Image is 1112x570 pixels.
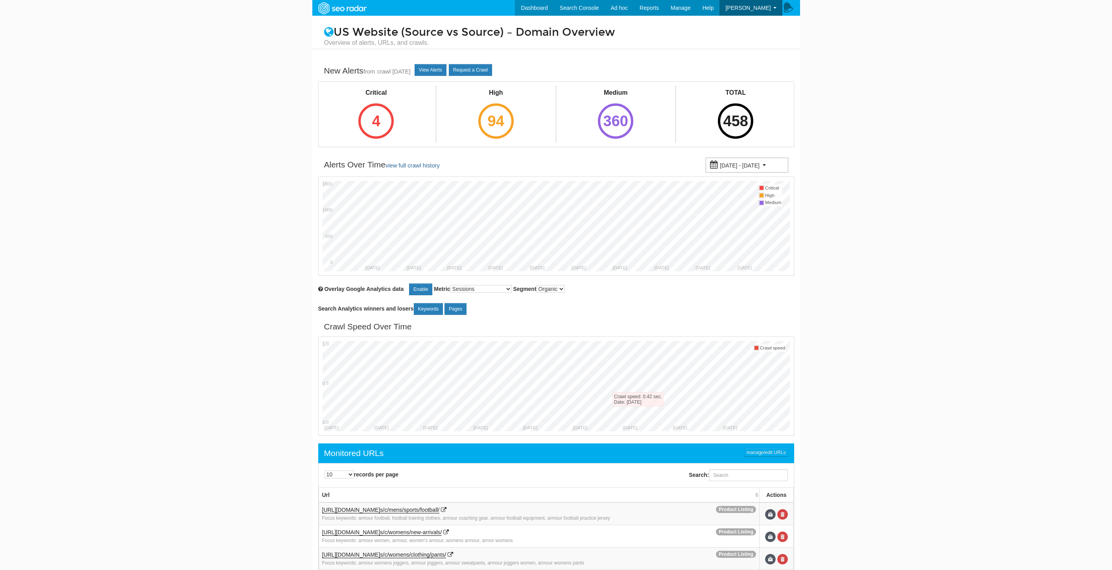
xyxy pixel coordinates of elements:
span: [PERSON_NAME] [725,5,771,11]
a: Request a Crawl [449,64,492,76]
a: Keywords [414,303,443,315]
small: Overview of alerts, URLs, and crawls. [324,39,788,47]
a: Enable [409,283,432,295]
input: Search: [709,469,788,481]
div: 458 [718,103,753,139]
label: Search: [689,469,787,481]
a: Pages [444,303,467,315]
span: Overlay chart with Google Analytics data [324,286,404,292]
span: Product Listing [716,528,756,535]
div: New Alerts [324,65,411,77]
select: records per page [325,471,354,478]
span: s/c/womens/new-arrivals/ [380,529,442,535]
div: 4 [358,103,394,139]
span: Product Listing [716,506,756,513]
span: Ad hoc [610,5,628,11]
span: [URL][DOMAIN_NAME] [322,507,380,513]
td: High [765,192,782,199]
a: [URL][DOMAIN_NAME]s/c/womens/clothing/pants/ [322,552,446,558]
span: s/c/mens/sports/football/ [380,507,439,513]
span: Search Console [560,5,599,11]
img: SEORadar [315,1,369,15]
span: Manage [671,5,691,11]
div: Crawl speed: 0.42 sec. Date: [DATE] [612,392,664,406]
span: [URL][DOMAIN_NAME] [322,552,380,558]
label: Segment [513,285,564,293]
a: Delete URL [777,554,788,564]
th: Url: activate to sort column ascending [319,488,760,503]
small: from [363,68,375,75]
a: manage/edit URLs [744,448,788,457]
a: view full crawl history [385,162,440,169]
span: Product Listing [716,551,756,558]
th: Actions [760,488,793,503]
a: View Alerts [415,64,446,76]
span: Update URL [765,554,776,564]
small: Focus keywords: armour womens joggers, armour joggers, armour sweatpants, armour joggers women, a... [322,560,585,566]
div: Crawl Speed Over Time [324,321,412,333]
div: Alerts Over Time [324,159,440,171]
div: TOTAL [711,88,760,97]
select: Segment [537,285,565,293]
label: Metric [434,285,511,293]
td: Critical [765,184,782,192]
small: [DATE] - [DATE] [720,162,760,169]
div: 360 [598,103,633,139]
div: High [471,88,521,97]
label: Search Analytics winners and losers [318,303,467,315]
a: [URL][DOMAIN_NAME]s/c/womens/new-arrivals/ [322,529,442,536]
span: Reports [640,5,659,11]
label: records per page [325,471,399,478]
a: Delete URL [777,531,788,542]
small: Focus keywords: armour women, armour, women's armour, womens armour, armor womens [322,538,513,543]
div: 94 [478,103,514,139]
span: Update URL [765,531,776,542]
td: Crawl speed [760,344,786,352]
span: Update URL [765,509,776,520]
a: Delete URL [777,509,788,520]
select: Metric [450,285,512,293]
span: Help [703,5,714,11]
div: Medium [591,88,640,97]
a: crawl [DATE] [377,68,411,75]
a: [URL][DOMAIN_NAME]s/c/mens/sports/football/ [322,507,440,513]
iframe: Opens a widget where you can find more information [1062,546,1104,566]
small: Focus keywords: armour football, football training clothes, armour coaching gear, armour football... [322,515,610,521]
span: [URL][DOMAIN_NAME] [322,529,380,535]
div: Monitored URLs [324,447,384,459]
td: Medium [765,199,782,206]
span: s/c/womens/clothing/pants/ [380,552,446,558]
h1: US Website (Source vs Source) – Domain Overview [318,26,794,47]
div: Critical [351,88,401,97]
